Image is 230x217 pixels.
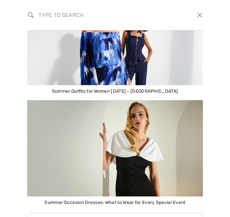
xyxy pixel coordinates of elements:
[28,12,34,18] img: search the website
[27,199,203,206] span: Summer Occasion Dresses: What to Wear for Every Special Event
[27,100,203,197] img: Summer Occasion Dresses: What to Wear for Every Special Event
[15,5,29,10] span: Chat
[27,100,203,206] a: Summer Occasion Dresses: What to Wear for Every Special Event Summer Occasion Dresses: What to We...
[195,10,204,20] button: Close
[34,5,158,25] input: TYPE TO SEARCH
[27,88,203,95] span: Summer Outfits for Women [DATE] - [GEOGRAPHIC_DATA]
